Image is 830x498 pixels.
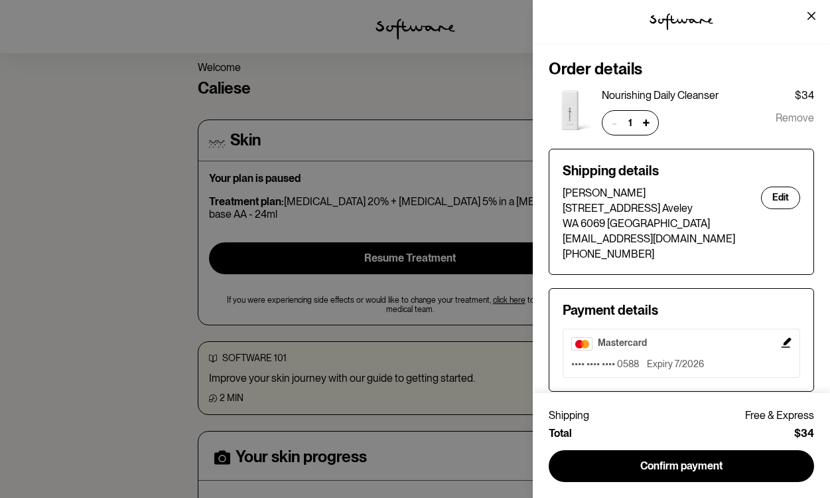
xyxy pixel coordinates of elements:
p: Expiry 7/2026 [647,359,704,370]
img: mastercard.2d2867b1b222a5e6c6da.webp [571,337,592,351]
button: Close [801,5,822,27]
p: •••• •••• •••• 0588 [571,359,639,370]
p: WA 6069 [GEOGRAPHIC_DATA] [563,217,735,230]
p: [PHONE_NUMBER] [563,248,735,260]
button: Edit [563,329,800,378]
p: Free & Express [745,409,814,422]
p: [PERSON_NAME] [563,187,735,199]
h3: Order details [549,60,814,79]
span: Remove [776,110,814,135]
p: [STREET_ADDRESS] Aveley [563,202,735,214]
p: Nourishing Daily Cleanser [602,89,719,102]
button: - [605,114,624,132]
p: Shipping [549,409,589,422]
p: Total [549,427,572,440]
span: mastercard [598,337,647,348]
h3: Shipping details [563,163,800,179]
button: Confirm payment [549,450,814,482]
p: [EMAIL_ADDRESS][DOMAIN_NAME] [563,232,735,245]
img: clx11wzf0000p3b6dwnx12agy.png [549,89,591,131]
button: Edit [761,187,800,209]
p: $34 [794,427,814,440]
h3: Payment details [563,302,800,318]
button: + [637,114,656,132]
span: 1 [624,116,637,129]
p: $34 [795,89,814,102]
